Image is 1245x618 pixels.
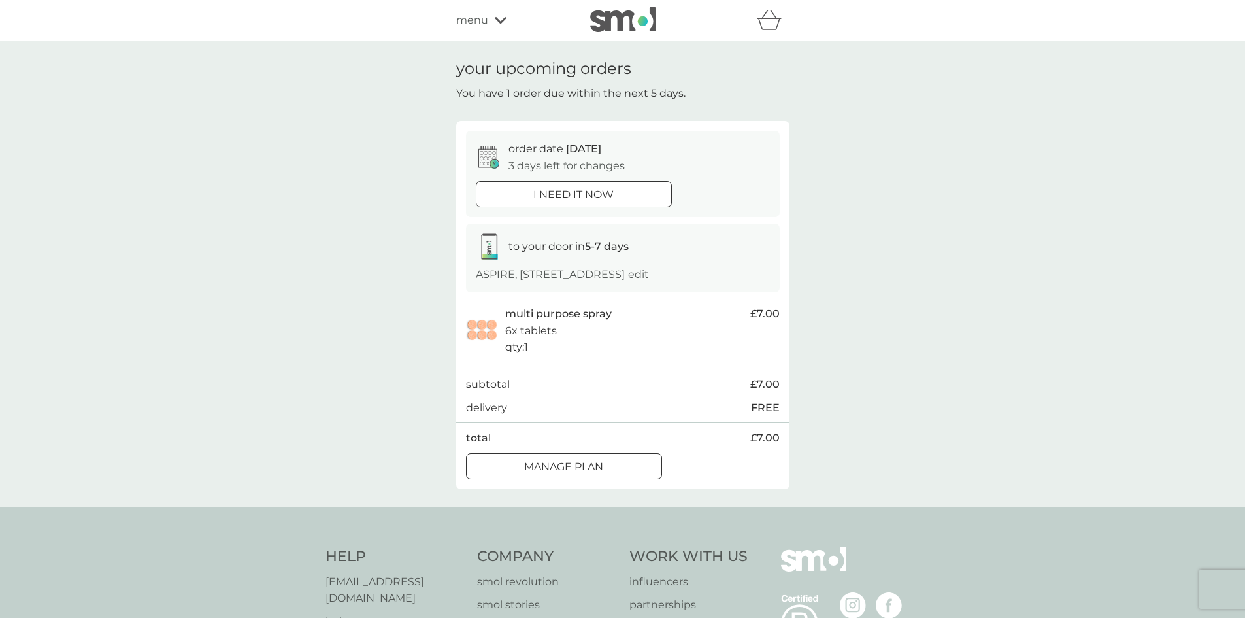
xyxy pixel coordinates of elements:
[456,85,686,102] p: You have 1 order due within the next 5 days.
[750,430,780,447] span: £7.00
[466,400,507,417] p: delivery
[629,596,748,613] a: partnerships
[751,400,780,417] p: FREE
[466,430,491,447] p: total
[508,158,625,175] p: 3 days left for changes
[505,322,557,339] p: 6x tablets
[750,305,780,322] span: £7.00
[508,240,629,252] span: to your door in
[524,458,603,475] p: Manage plan
[477,574,616,591] a: smol revolution
[466,453,662,479] button: Manage plan
[566,143,601,155] span: [DATE]
[508,141,601,158] p: order date
[590,7,656,32] img: smol
[476,181,672,207] button: i need it now
[629,574,748,591] a: influencers
[757,7,789,33] div: basket
[750,376,780,393] span: £7.00
[505,339,528,356] p: qty : 1
[585,240,629,252] strong: 5-7 days
[533,186,614,203] p: i need it now
[476,266,649,283] p: ASPIRE, [STREET_ADDRESS]
[505,305,612,322] p: multi purpose spray
[477,596,616,613] a: smol stories
[477,547,616,567] h4: Company
[781,547,846,591] img: smol
[628,268,649,281] a: edit
[456,60,631,78] h1: your upcoming orders
[629,547,748,567] h4: Work With Us
[456,12,488,29] span: menu
[325,547,465,567] h4: Help
[325,574,465,607] a: [EMAIL_ADDRESS][DOMAIN_NAME]
[466,376,510,393] p: subtotal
